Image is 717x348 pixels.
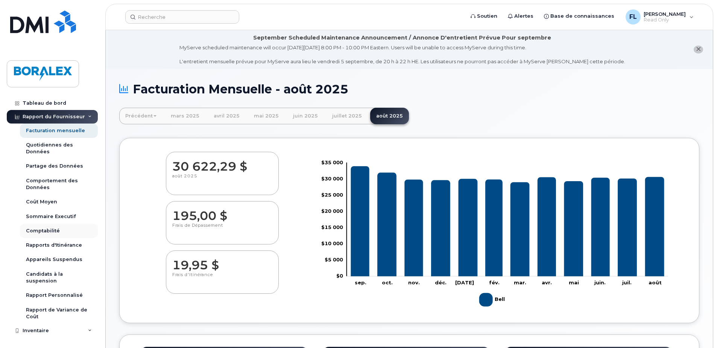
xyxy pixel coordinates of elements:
[321,159,343,165] tspan: $35 000
[321,175,343,181] tspan: $30 000
[165,108,205,124] a: mars 2025
[370,108,409,124] a: août 2025
[336,273,343,279] tspan: $0
[569,279,579,285] tspan: mai
[514,279,526,285] tspan: mar.
[172,201,272,223] dd: 195,00 $
[321,159,668,309] g: Graphique
[321,240,343,246] tspan: $10 000
[119,82,699,96] h1: Facturation Mensuelle - août 2025
[351,166,664,276] g: Bell
[321,224,343,230] tspan: $15 000
[355,279,366,285] tspan: sep.
[172,173,272,187] p: août 2025
[489,279,500,285] tspan: fév.
[455,279,474,285] tspan: [DATE]
[172,272,272,285] p: Frais d'Itinérance
[694,46,703,53] button: close notification
[382,279,393,285] tspan: oct.
[649,279,662,285] tspan: août
[172,223,272,236] p: Frais de Dépassement
[321,192,343,198] tspan: $25 000
[208,108,246,124] a: avril 2025
[253,34,551,42] div: September Scheduled Maintenance Announcement / Annonce D'entretient Prévue Pour septembre
[594,279,606,285] tspan: juin.
[326,108,368,124] a: juillet 2025
[248,108,285,124] a: mai 2025
[119,108,163,124] a: Précédent
[172,152,272,173] dd: 30 622,29 $
[479,290,507,310] g: Bell
[321,208,343,214] tspan: $20 000
[408,279,420,285] tspan: nov.
[542,279,552,285] tspan: avr.
[479,290,507,310] g: Légende
[325,256,343,263] tspan: $5 000
[435,279,447,285] tspan: déc.
[179,44,625,65] div: MyServe scheduled maintenance will occur [DATE][DATE] 8:00 PM - 10:00 PM Eastern. Users will be u...
[287,108,324,124] a: juin 2025
[172,251,272,272] dd: 19,95 $
[622,279,632,285] tspan: juil.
